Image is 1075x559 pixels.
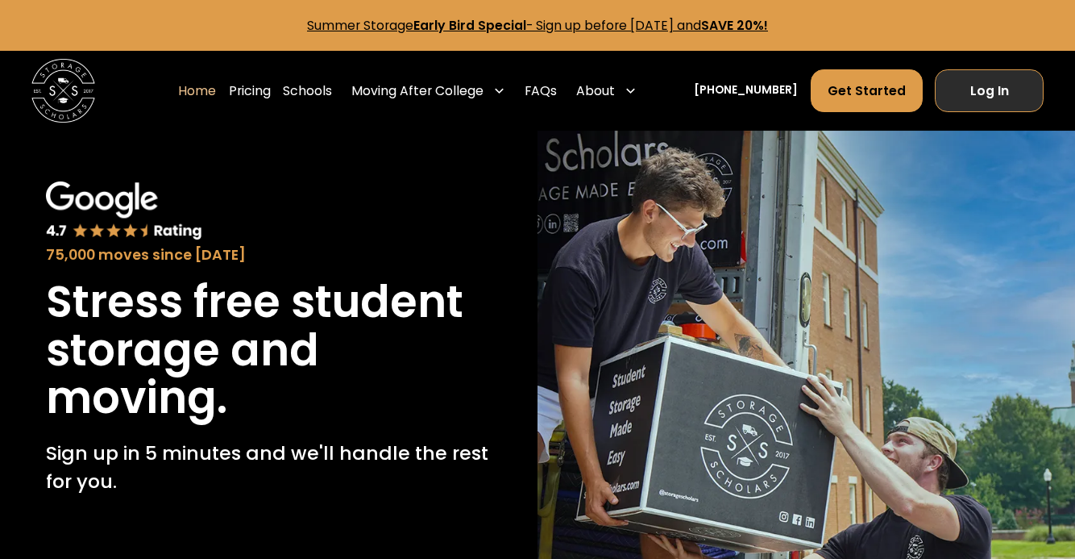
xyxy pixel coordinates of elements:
img: Storage Scholars main logo [31,59,95,123]
a: FAQs [525,69,557,113]
a: Get Started [811,69,922,112]
a: [PHONE_NUMBER] [694,82,798,99]
a: Schools [283,69,332,113]
strong: Early Bird Special [413,16,526,35]
a: Home [178,69,216,113]
a: Summer StorageEarly Bird Special- Sign up before [DATE] andSAVE 20%! [307,16,768,35]
img: Google 4.7 star rating [46,181,201,241]
div: About [576,81,615,101]
strong: SAVE 20%! [701,16,768,35]
a: Pricing [229,69,271,113]
div: 75,000 moves since [DATE] [46,244,491,266]
div: About [570,69,643,113]
div: Moving After College [351,81,484,101]
h1: Stress free student storage and moving. [46,278,491,423]
a: Log In [935,69,1043,112]
p: Sign up in 5 minutes and we'll handle the rest for you. [46,439,491,496]
div: Moving After College [345,69,512,113]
